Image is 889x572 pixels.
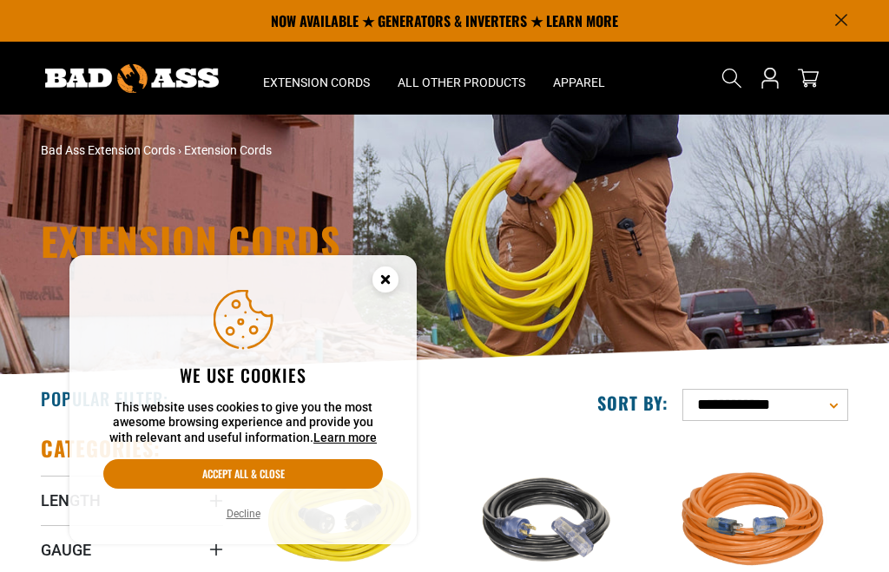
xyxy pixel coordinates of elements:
span: Extension Cords [184,143,272,157]
h2: Popular Filter: [41,387,168,410]
span: › [178,143,181,157]
a: Learn more [313,431,377,444]
button: Decline [221,505,266,523]
span: Apparel [553,75,605,90]
summary: Apparel [539,42,619,115]
span: Extension Cords [263,75,370,90]
span: Gauge [41,540,91,560]
h2: Categories: [41,435,161,462]
span: All Other Products [398,75,525,90]
a: Bad Ass Extension Cords [41,143,175,157]
summary: Extension Cords [249,42,384,115]
h2: We use cookies [103,364,383,386]
img: Bad Ass Extension Cords [45,64,219,93]
summary: Length [41,476,223,524]
button: Accept all & close [103,459,383,489]
label: Sort by: [597,391,668,414]
p: This website uses cookies to give you the most awesome browsing experience and provide you with r... [103,400,383,446]
nav: breadcrumbs [41,141,570,160]
summary: All Other Products [384,42,539,115]
span: Length [41,490,101,510]
aside: Cookie Consent [69,255,417,545]
h1: Extension Cords [41,222,709,260]
summary: Search [718,64,746,92]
